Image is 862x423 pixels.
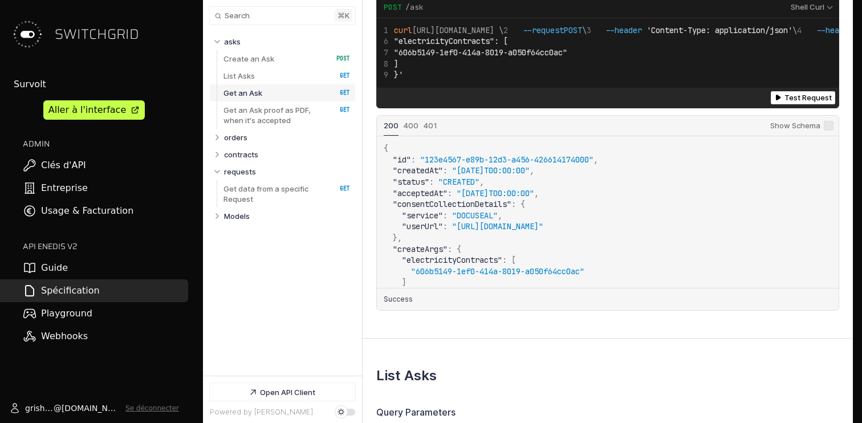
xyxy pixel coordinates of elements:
span: GET [328,72,350,80]
span: "[DATE]T00:00:00" [452,165,530,176]
h3: List Asks [376,367,437,384]
span: "userUrl" [402,221,443,231]
img: Switchgrid Logo [9,16,46,52]
p: Get data from a specific Request [223,184,324,204]
span: "electricityContracts": [ [394,36,508,46]
h2: API ENEDIS v2 [23,241,188,252]
span: /ask [405,2,424,13]
span: [ [511,255,516,265]
span: GET [328,89,350,97]
span: { [521,199,525,209]
span: ] [394,59,399,69]
div: Aller à l'interface [48,103,126,117]
a: Get data from a specific Request GET [223,180,350,208]
span: "status" [393,177,429,187]
p: List Asks [223,71,255,81]
a: Get an Ask proof as PDF, when it's accepted GET [223,101,350,129]
span: : [411,154,416,165]
a: Aller à l'interface [43,100,145,120]
span: POST [328,55,350,63]
a: orders [224,129,351,146]
span: "606b5149-1ef0-414a-8019-a050f64cc0ac" [411,266,584,276]
a: Models [224,208,351,225]
a: contracts [224,146,351,163]
div: Set dark mode [338,409,344,416]
span: { [384,143,388,153]
span: "service" [402,210,443,221]
span: "606b5149-1ef0-414a-8019-a050f64cc0ac" [394,47,567,58]
span: : [443,210,448,221]
p: Success [384,294,413,304]
span: "consentCollectionDetails" [393,199,511,209]
span: POST [384,2,402,13]
p: Create an Ask [223,54,274,64]
span: , [593,154,598,165]
p: Models [224,211,250,221]
span: Test Request [784,93,832,102]
div: Query Parameters [376,406,839,419]
span: 401 [424,121,437,130]
span: "CREATED" [438,177,479,187]
span: Search [225,11,250,20]
div: Survolt [14,78,188,91]
span: 200 [384,121,399,130]
span: "DOCUSEAL" [452,210,498,221]
span: : [448,244,452,254]
span: : [429,177,434,187]
a: requests [224,163,351,180]
span: grishjan [25,402,54,414]
a: Create an Ask POST [223,50,350,67]
span: "123e4567-e89b-12d3-a456-426614174000" [420,154,593,165]
span: , [530,165,534,176]
span: "id" [393,154,411,165]
span: "[DATE]T00:00:00" [457,188,534,198]
kbd: ⌘ k [335,9,352,22]
span: SWITCHGRID [55,25,139,43]
span: } [393,233,397,243]
span: : [448,188,452,198]
a: Powered by [PERSON_NAME] [210,408,313,416]
span: \ [503,25,587,35]
span: , [397,233,402,243]
span: }' [394,70,403,80]
span: { [457,244,461,254]
div: Example Responses [376,115,839,311]
span: : [511,199,516,209]
span: [DOMAIN_NAME] [62,402,121,414]
span: "electricityContracts" [402,255,502,265]
span: 400 [404,121,418,130]
span: ] [402,277,406,287]
a: List Asks GET [223,67,350,84]
span: : [443,221,448,231]
span: , [498,210,502,221]
button: Test Request [771,91,835,104]
span: GET [328,106,350,114]
p: asks [224,36,241,47]
span: --header [816,25,853,35]
p: contracts [224,149,258,160]
p: Get an Ask [223,88,262,98]
p: orders [224,132,247,143]
span: GET [328,185,350,193]
span: \ [587,25,798,35]
a: Get an Ask GET [223,84,350,101]
a: asks [224,33,351,50]
span: @ [54,402,62,414]
span: , [534,188,539,198]
button: Se déconnecter [125,404,179,413]
nav: Table of contents for Api [203,28,362,376]
span: "createdAt" [393,165,443,176]
span: : [443,165,448,176]
p: requests [224,166,256,177]
a: Open API Client [210,383,355,401]
span: curl [394,25,412,35]
span: --request [523,25,582,35]
span: , [479,177,484,187]
span: "createArgs" [393,244,448,254]
span: POST [564,25,582,35]
span: "[URL][DOMAIN_NAME]" [452,221,543,231]
span: "acceptedAt" [393,188,448,198]
label: Show Schema [770,116,833,136]
span: : [502,255,507,265]
h2: ADMIN [23,138,188,149]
